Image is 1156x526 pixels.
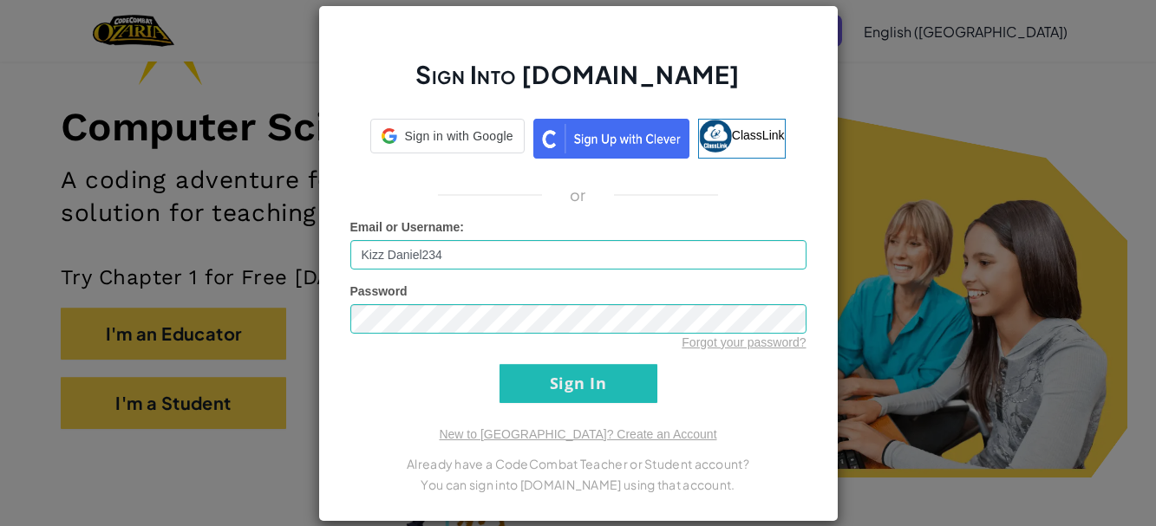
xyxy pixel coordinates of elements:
span: ClassLink [732,127,785,141]
span: Password [350,284,408,298]
h2: Sign Into [DOMAIN_NAME] [350,58,807,108]
p: or [570,185,586,205]
a: Forgot your password? [682,335,806,349]
div: Sign in with Google [370,119,524,153]
p: You can sign into [DOMAIN_NAME] using that account. [350,474,807,495]
img: clever_sso_button@2x.png [533,119,689,159]
input: Sign In [500,364,657,403]
img: classlink-logo-small.png [699,120,732,153]
a: Sign in with Google [370,119,524,159]
a: New to [GEOGRAPHIC_DATA]? Create an Account [439,427,716,441]
p: Already have a CodeCombat Teacher or Student account? [350,453,807,474]
span: Email or Username [350,220,460,234]
label: : [350,218,465,236]
span: Sign in with Google [404,127,513,145]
